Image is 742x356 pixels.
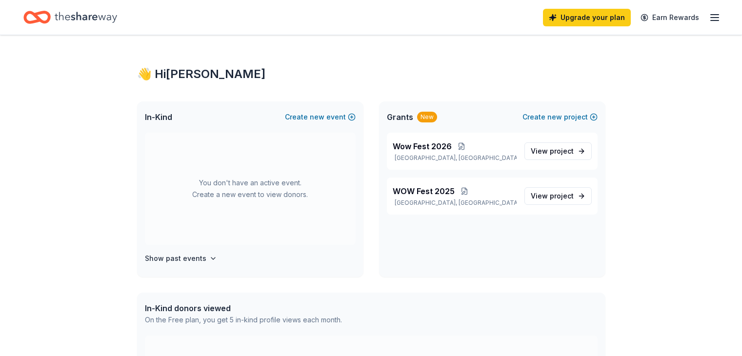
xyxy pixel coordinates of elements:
[417,112,437,122] div: New
[531,145,574,157] span: View
[522,111,598,123] button: Createnewproject
[531,190,574,202] span: View
[310,111,324,123] span: new
[550,147,574,155] span: project
[145,111,172,123] span: In-Kind
[393,140,452,152] span: Wow Fest 2026
[393,185,455,197] span: WOW Fest 2025
[23,6,117,29] a: Home
[145,253,217,264] button: Show past events
[145,314,342,326] div: On the Free plan, you get 5 in-kind profile views each month.
[393,154,517,162] p: [GEOGRAPHIC_DATA], [GEOGRAPHIC_DATA]
[285,111,356,123] button: Createnewevent
[543,9,631,26] a: Upgrade your plan
[387,111,413,123] span: Grants
[393,199,517,207] p: [GEOGRAPHIC_DATA], [GEOGRAPHIC_DATA]
[635,9,705,26] a: Earn Rewards
[524,187,592,205] a: View project
[145,253,206,264] h4: Show past events
[145,133,356,245] div: You don't have an active event. Create a new event to view donors.
[547,111,562,123] span: new
[145,302,342,314] div: In-Kind donors viewed
[524,142,592,160] a: View project
[550,192,574,200] span: project
[137,66,605,82] div: 👋 Hi [PERSON_NAME]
